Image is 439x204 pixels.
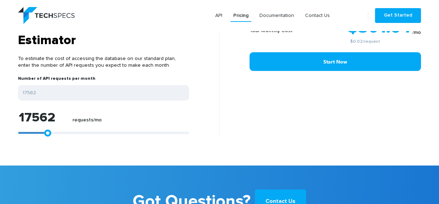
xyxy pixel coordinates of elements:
[212,9,225,22] a: API
[230,9,251,22] a: Pricing
[72,117,102,127] label: requests/mo
[18,48,189,76] p: To estimate the cost of accessing the database on our standard plan, enter the number of API requ...
[302,9,333,22] a: Contact Us
[18,17,189,48] h3: Standard Plan Cost Estimator
[310,40,421,44] small: /request
[350,40,363,44] a: $0.02
[18,7,75,24] img: logo
[250,52,421,71] a: Start Now
[375,8,421,23] a: Get Started
[18,76,95,85] label: Number of API requests per month
[18,85,189,101] input: Enter your expected number of API requests
[257,9,297,22] a: Documentation
[412,30,421,35] sub: /mo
